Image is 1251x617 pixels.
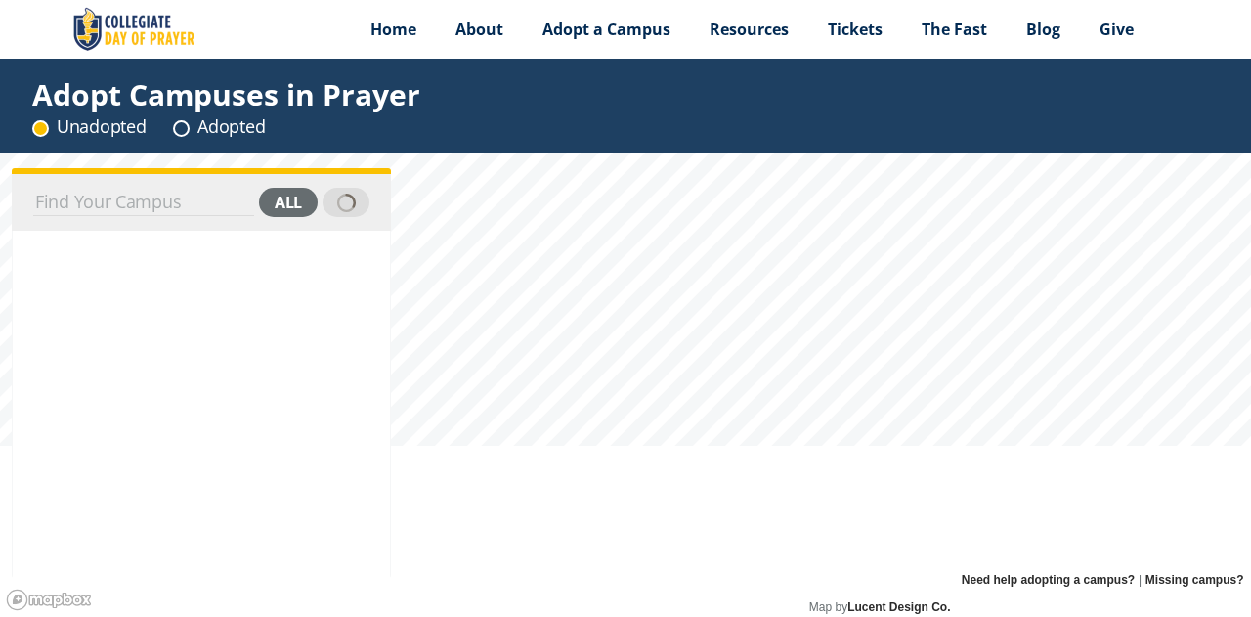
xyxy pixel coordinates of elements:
span: Adopt a Campus [542,19,670,40]
div: Adopted [173,114,265,139]
a: Lucent Design Co. [847,600,950,614]
input: Find Your Campus [33,189,254,216]
a: Missing campus? [1145,568,1244,592]
a: Resources [690,5,808,54]
a: Adopt a Campus [523,5,690,54]
span: Tickets [828,19,883,40]
a: About [436,5,523,54]
a: Home [351,5,436,54]
div: Map by [801,597,958,617]
span: Home [370,19,416,40]
div: all [259,188,318,217]
a: Give [1080,5,1153,54]
a: Blog [1007,5,1080,54]
span: Resources [710,19,789,40]
a: Tickets [808,5,902,54]
div: Unadopted [32,114,146,139]
div: | [954,568,1251,592]
a: Mapbox logo [6,589,92,611]
a: The Fast [902,5,1007,54]
a: Need help adopting a campus? [962,568,1135,592]
div: Adopt Campuses in Prayer [32,82,420,107]
span: Give [1100,19,1134,40]
span: About [455,19,503,40]
span: Blog [1026,19,1060,40]
span: The Fast [922,19,987,40]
